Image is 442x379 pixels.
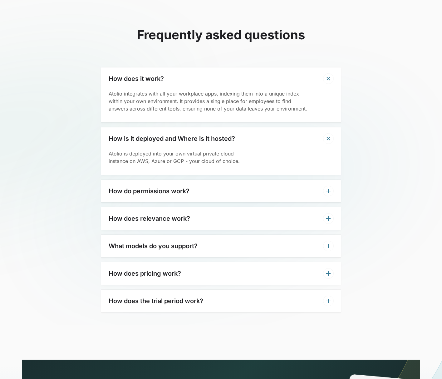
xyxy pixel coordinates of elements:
[109,270,181,277] h3: How does pricing work?
[109,242,198,250] h3: What models do you support?
[109,215,190,222] h3: How does relevance work?
[101,27,341,42] h2: Frequently asked questions
[109,90,333,112] p: Atolio integrates with all your workplace apps, indexing them into a unique index within your own...
[109,297,203,305] h3: How does the trial period work?
[109,150,333,165] p: Atolio is deployed into your own virtual private cloud instance on AWS, Azure or GCP - your cloud...
[109,135,235,142] h3: How is it deployed and Where is it hosted?
[109,75,164,82] h3: How does it work?
[109,187,189,195] h3: How do permissions work?
[411,349,442,379] iframe: Chat Widget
